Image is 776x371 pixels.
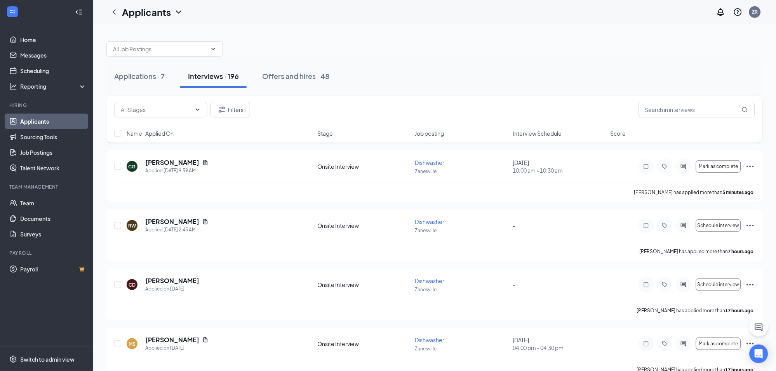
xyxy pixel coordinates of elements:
h5: [PERSON_NAME] [145,336,199,344]
svg: Tag [660,282,670,288]
div: Hiring [9,102,85,108]
svg: Notifications [716,7,726,17]
svg: MagnifyingGlass [742,107,748,113]
a: Applicants [20,114,87,129]
span: - [513,281,515,288]
svg: Tag [660,222,670,229]
a: Job Postings [20,145,87,160]
svg: ChatActive [754,323,764,332]
div: Applied on [DATE] [145,344,209,352]
svg: Ellipses [746,221,755,230]
svg: Document [202,159,209,166]
svg: Document [202,219,209,225]
button: Mark as complete [696,338,741,350]
button: Mark as complete [696,160,741,173]
h5: [PERSON_NAME] [145,217,199,226]
div: MS [129,341,136,347]
h5: [PERSON_NAME] [145,276,199,285]
h1: Applicants [122,5,171,19]
button: Filter Filters [211,102,250,117]
svg: ChevronDown [174,7,183,17]
a: Talent Network [20,160,87,176]
span: Dishwasher [415,159,445,166]
a: Sourcing Tools [20,129,87,145]
svg: Note [642,222,651,229]
svg: ActiveChat [679,222,688,229]
svg: Document [202,337,209,343]
div: Onsite Interview [317,163,411,170]
svg: Ellipses [746,280,755,289]
b: 17 hours ago [726,308,754,313]
span: - [513,222,515,229]
svg: ActiveChat [679,282,688,288]
span: Name · Applied On [127,129,174,137]
div: Reporting [20,82,87,90]
div: Interviews · 196 [188,71,239,81]
span: Dishwasher [415,277,445,284]
svg: ChevronDown [210,46,216,52]
svg: Tag [660,341,670,347]
div: Applied [DATE] 2:43 AM [145,226,209,234]
b: 5 minutes ago [723,189,754,195]
svg: WorkstreamLogo [9,8,16,16]
svg: Filter [217,105,226,114]
span: Schedule interview [698,282,739,287]
p: Zanesville [415,345,508,352]
a: Surveys [20,226,87,242]
span: Job posting [415,129,444,137]
span: Interview Schedule [513,129,562,137]
a: Scheduling [20,63,87,79]
a: PayrollCrown [20,261,87,277]
span: Schedule interview [698,223,739,228]
div: CD [129,282,136,288]
button: Schedule interview [696,219,741,232]
div: RW [128,222,136,229]
div: Onsite Interview [317,222,411,229]
svg: Note [642,282,651,288]
div: [DATE] [513,336,606,352]
svg: ChevronDown [195,107,201,113]
svg: Ellipses [746,339,755,348]
div: Applied [DATE] 9:59 AM [145,167,209,175]
p: Zanesville [415,168,508,175]
a: Messages [20,47,87,63]
span: Mark as complete [699,164,738,169]
span: Mark as complete [699,341,738,346]
span: 04:00 pm - 04:30 pm [513,344,606,352]
span: Score [611,129,626,137]
input: All Stages [121,105,191,114]
span: Stage [317,129,333,137]
svg: QuestionInfo [733,7,743,17]
div: Team Management [9,184,85,190]
div: ZR [752,9,758,15]
a: Team [20,195,87,211]
p: Zanesville [415,227,508,234]
svg: Note [642,341,651,347]
input: All Job Postings [113,45,207,53]
div: Payroll [9,250,85,256]
div: [DATE] [513,159,606,174]
div: Switch to admin view [20,355,75,363]
div: Onsite Interview [317,281,411,289]
svg: Analysis [9,82,17,90]
b: 7 hours ago [728,248,754,254]
span: 10:00 am - 10:30 am [513,166,606,174]
svg: ActiveChat [679,163,688,170]
div: Applied on [DATE] [145,285,199,293]
div: Offers and hires · 48 [262,71,329,81]
svg: Settings [9,355,17,363]
div: Applications · 7 [114,71,165,81]
svg: ChevronLeft [110,7,119,17]
p: [PERSON_NAME] has applied more than . [637,307,755,314]
p: [PERSON_NAME] has applied more than . [634,189,755,196]
svg: Collapse [75,8,83,16]
h5: [PERSON_NAME] [145,158,199,167]
p: Zanesville [415,286,508,293]
svg: Ellipses [746,162,755,171]
div: Onsite Interview [317,340,411,348]
input: Search in interviews [639,102,755,117]
svg: Note [642,163,651,170]
button: Schedule interview [696,278,741,291]
a: Documents [20,211,87,226]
